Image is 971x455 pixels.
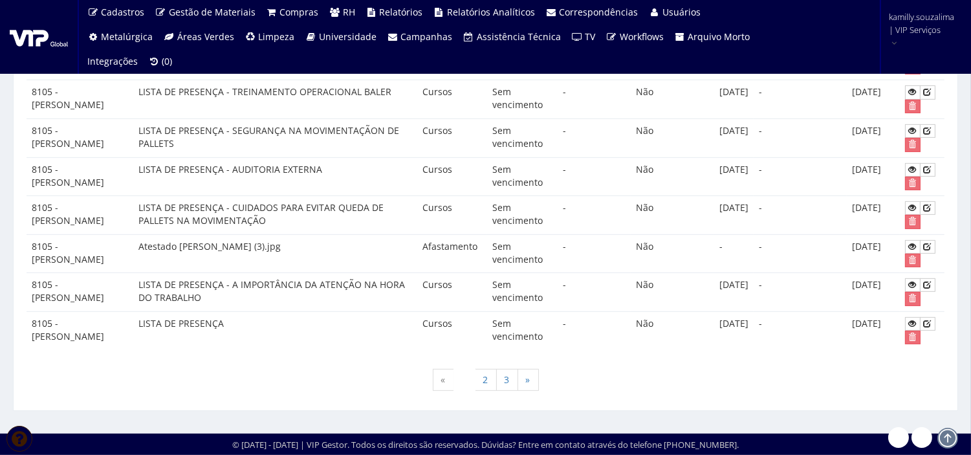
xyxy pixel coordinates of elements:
span: TV [585,30,596,43]
td: Cursos [417,157,487,196]
td: Não [631,273,714,312]
td: [DATE] [714,311,754,350]
span: Usuários [662,6,701,18]
a: Integrações [82,49,143,74]
span: Cadastros [102,6,145,18]
td: - [558,311,631,350]
span: Campanhas [401,30,453,43]
td: Não [631,234,714,273]
span: (0) [162,55,173,67]
td: LISTA DE PRESENÇA - TREINAMENTO OPERACIONAL BALER [133,80,417,119]
td: - [714,234,754,273]
td: LISTA DE PRESENÇA [133,311,417,350]
td: [DATE] [714,157,754,196]
td: - [754,157,847,196]
td: Cursos [417,80,487,119]
td: Não [631,311,714,350]
span: kamilly.souzalima | VIP Serviços [889,10,954,36]
td: [DATE] [847,273,900,312]
td: [DATE] [714,119,754,158]
a: Assistência Técnica [458,25,567,49]
td: [DATE] [847,234,900,273]
span: Relatórios [380,6,423,18]
td: - [754,273,847,312]
td: 8105 - [PERSON_NAME] [27,80,133,119]
span: Compras [280,6,319,18]
a: Próxima » [518,369,539,391]
td: 8105 - [PERSON_NAME] [27,311,133,350]
span: Áreas Verdes [177,30,234,43]
a: Limpeza [239,25,300,49]
td: Sem vencimento [487,311,558,350]
td: LISTA DE PRESENÇA - A IMPORTÂNCIA DA ATENÇÃO NA HORA DO TRABALHO [133,273,417,312]
td: LISTA DE PRESENÇA - SEGURANÇA NA MOVIMENTAÇÃON DE PALLETS [133,119,417,158]
td: Afastamento [417,234,487,273]
td: Sem vencimento [487,196,558,235]
td: - [558,157,631,196]
a: Metalúrgica [82,25,158,49]
td: [DATE] [847,157,900,196]
td: Cursos [417,196,487,235]
td: - [754,234,847,273]
td: [DATE] [714,196,754,235]
span: « [433,369,454,391]
td: - [558,234,631,273]
a: TV [566,25,601,49]
td: [DATE] [847,119,900,158]
td: - [558,119,631,158]
td: 8105 - [PERSON_NAME] [27,119,133,158]
span: Metalúrgica [102,30,153,43]
a: 3 [496,369,518,391]
span: Correspondências [560,6,638,18]
span: Integrações [87,55,138,67]
td: [DATE] [714,80,754,119]
span: RH [343,6,355,18]
span: Universidade [319,30,376,43]
img: logo [10,27,68,47]
td: Sem vencimento [487,234,558,273]
td: Não [631,157,714,196]
a: Campanhas [382,25,458,49]
td: - [754,196,847,235]
td: [DATE] [847,311,900,350]
span: Limpeza [259,30,295,43]
a: Workflows [601,25,670,49]
td: LISTA DE PRESENÇA - AUDITORIA EXTERNA [133,157,417,196]
span: Gestão de Materiais [169,6,256,18]
a: (0) [143,49,178,74]
td: LISTA DE PRESENÇA - CUIDADOS PARA EVITAR QUEDA DE PALLETS NA MOVIMENTAÇÃO [133,196,417,235]
span: Workflows [620,30,664,43]
td: 8105 - [PERSON_NAME] [27,273,133,312]
td: Não [631,80,714,119]
a: 2 [475,369,497,391]
td: Sem vencimento [487,157,558,196]
td: - [754,80,847,119]
span: Relatórios Analíticos [447,6,535,18]
td: [DATE] [714,273,754,312]
td: Sem vencimento [487,273,558,312]
td: - [754,311,847,350]
span: Arquivo Morto [688,30,750,43]
td: Não [631,119,714,158]
td: - [558,273,631,312]
td: Não [631,196,714,235]
td: [DATE] [847,80,900,119]
td: Cursos [417,273,487,312]
td: 8105 - [PERSON_NAME] [27,157,133,196]
td: Cursos [417,119,487,158]
td: 8105 - [PERSON_NAME] [27,196,133,235]
td: - [754,119,847,158]
td: - [558,80,631,119]
span: Assistência Técnica [477,30,561,43]
td: Sem vencimento [487,119,558,158]
td: Atestado [PERSON_NAME] (3).jpg [133,234,417,273]
a: Universidade [300,25,382,49]
a: Arquivo Morto [669,25,756,49]
span: 1 [453,369,475,391]
td: 8105 - [PERSON_NAME] [27,234,133,273]
td: Cursos [417,311,487,350]
td: [DATE] [847,196,900,235]
div: © [DATE] - [DATE] | VIP Gestor. Todos os direitos são reservados. Dúvidas? Entre em contato atrav... [232,439,739,451]
td: - [558,196,631,235]
td: Sem vencimento [487,80,558,119]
